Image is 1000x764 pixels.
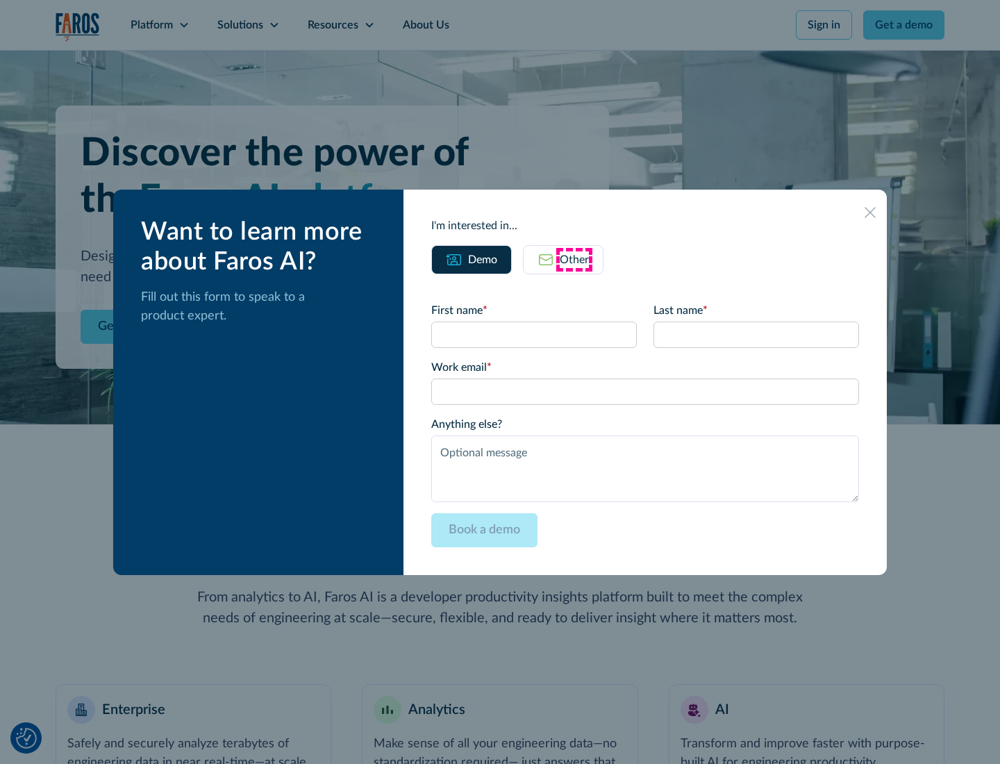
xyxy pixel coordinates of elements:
label: Anything else? [431,416,859,433]
form: Email Form [431,302,859,547]
p: Fill out this form to speak to a product expert. [141,288,381,326]
div: Other [560,251,589,268]
input: Book a demo [431,513,537,547]
div: Want to learn more about Faros AI? [141,217,381,277]
div: Demo [468,251,497,268]
label: Last name [653,302,859,319]
label: Work email [431,359,859,376]
label: First name [431,302,637,319]
div: I'm interested in... [431,217,859,234]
